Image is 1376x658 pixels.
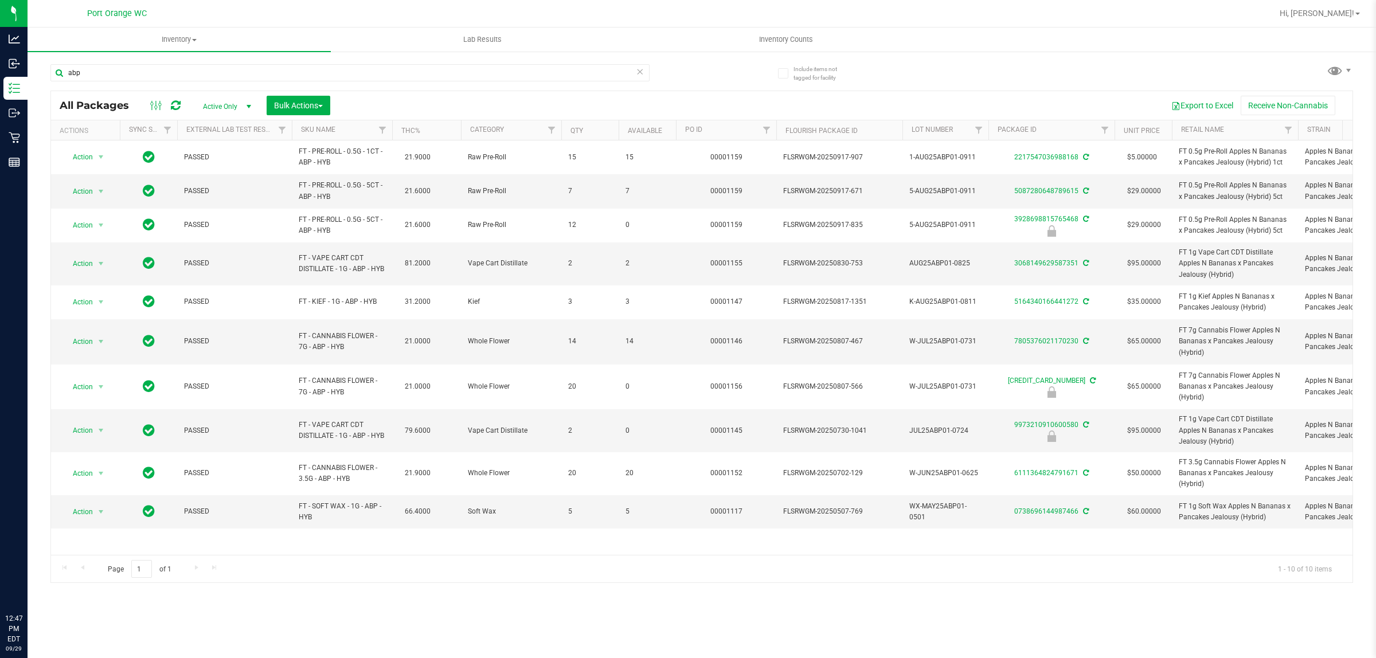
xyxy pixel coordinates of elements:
[184,425,285,436] span: PASSED
[998,126,1037,134] a: Package ID
[568,468,612,479] span: 20
[1181,126,1224,134] a: Retail Name
[710,221,742,229] a: 00001159
[710,507,742,515] a: 00001117
[909,296,982,307] span: K-AUG25ABP01-0811
[94,379,108,395] span: select
[783,152,896,163] span: FLSRWGM-20250917-907
[626,152,669,163] span: 15
[987,386,1116,398] div: Newly Received
[62,334,93,350] span: Action
[970,120,988,140] a: Filter
[468,381,554,392] span: Whole Flower
[299,331,385,352] span: FT - CANNABIS FLOWER - 7G - ABP - HYB
[1179,146,1291,168] span: FT 0.5g Pre-Roll Apples N Bananas x Pancakes Jealousy (Hybrid) 1ct
[273,120,292,140] a: Filter
[987,225,1116,237] div: Newly Received
[62,504,93,520] span: Action
[399,149,436,166] span: 21.9000
[909,186,982,197] span: 5-AUG25ABP01-0911
[299,420,385,441] span: FT - VAPE CART CDT DISTILLATE - 1G - ABP - HYB
[783,506,896,517] span: FLSRWGM-20250507-769
[1121,149,1163,166] span: $5.00000
[50,64,650,81] input: Search Package ID, Item Name, SKU, Lot or Part Number...
[399,378,436,395] span: 21.0000
[468,425,554,436] span: Vape Cart Distillate
[62,379,93,395] span: Action
[1121,255,1167,272] span: $95.00000
[184,220,285,230] span: PASSED
[710,153,742,161] a: 00001159
[783,296,896,307] span: FLSRWGM-20250817-1351
[299,253,385,275] span: FT - VAPE CART CDT DISTILLATE - 1G - ABP - HYB
[1014,153,1078,161] a: 2217547036988168
[94,422,108,438] span: select
[909,381,982,392] span: W-JUL25ABP01-0731
[1008,377,1085,385] a: [CREDIT_CARD_NUMBER]
[1179,325,1291,358] span: FT 7g Cannabis Flower Apples N Bananas x Pancakes Jealousy (Hybrid)
[626,296,669,307] span: 3
[710,297,742,305] a: 00001147
[1081,469,1089,477] span: Sync from Compliance System
[94,334,108,350] span: select
[568,152,612,163] span: 15
[470,126,504,134] a: Category
[568,296,612,307] span: 3
[399,255,436,272] span: 81.2000
[783,220,896,230] span: FLSRWGM-20250917-835
[299,296,385,307] span: FT - KIEF - 1G - ABP - HYB
[62,149,93,165] span: Action
[783,186,896,197] span: FLSRWGM-20250917-671
[1121,422,1167,439] span: $95.00000
[28,34,331,45] span: Inventory
[274,101,323,110] span: Bulk Actions
[1081,337,1089,345] span: Sync from Compliance System
[184,506,285,517] span: PASSED
[62,422,93,438] span: Action
[5,644,22,653] p: 09/29
[9,83,20,94] inline-svg: Inventory
[1269,560,1341,577] span: 1 - 10 of 10 items
[1179,457,1291,490] span: FT 3.5g Cannabis Flower Apples N Bananas x Pancakes Jealousy (Hybrid)
[783,336,896,347] span: FLSRWGM-20250807-467
[267,96,330,115] button: Bulk Actions
[744,34,828,45] span: Inventory Counts
[1081,507,1089,515] span: Sync from Compliance System
[1121,183,1167,199] span: $29.00000
[143,333,155,349] span: In Sync
[11,566,46,601] iframe: Resource center
[143,217,155,233] span: In Sync
[448,34,517,45] span: Lab Results
[9,156,20,168] inline-svg: Reports
[94,256,108,272] span: select
[468,506,554,517] span: Soft Wax
[1179,247,1291,280] span: FT 1g Vape Cart CDT Distillate Apples N Bananas x Pancakes Jealousy (Hybrid)
[1014,507,1078,515] a: 0738696144987466
[1081,187,1089,195] span: Sync from Compliance System
[184,336,285,347] span: PASSED
[568,425,612,436] span: 2
[98,560,181,578] span: Page of 1
[94,504,108,520] span: select
[299,180,385,202] span: FT - PRE-ROLL - 0.5G - 5CT - ABP - HYB
[634,28,937,52] a: Inventory Counts
[626,381,669,392] span: 0
[143,183,155,199] span: In Sync
[34,565,48,578] iframe: Resource center unread badge
[143,422,155,438] span: In Sync
[710,259,742,267] a: 00001155
[636,64,644,79] span: Clear
[184,468,285,479] span: PASSED
[468,152,554,163] span: Raw Pre-Roll
[1179,180,1291,202] span: FT 0.5g Pre-Roll Apples N Bananas x Pancakes Jealousy (Hybrid) 5ct
[299,463,385,484] span: FT - CANNABIS FLOWER - 3.5G - ABP - HYB
[468,336,554,347] span: Whole Flower
[5,613,22,644] p: 12:47 PM EDT
[9,107,20,119] inline-svg: Outbound
[143,465,155,481] span: In Sync
[1081,297,1089,305] span: Sync from Compliance System
[626,425,669,436] span: 0
[9,58,20,69] inline-svg: Inbound
[468,220,554,230] span: Raw Pre-Roll
[131,560,152,578] input: 1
